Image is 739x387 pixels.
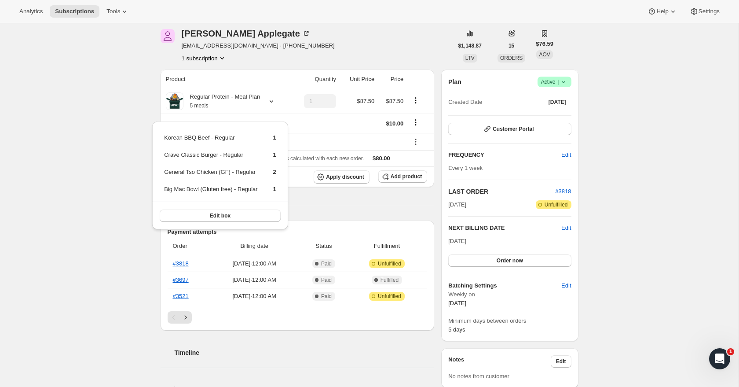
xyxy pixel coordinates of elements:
[182,41,335,50] span: [EMAIL_ADDRESS][DOMAIN_NAME] · [PHONE_NUMBER]
[448,373,509,380] span: No notes from customer
[543,96,571,108] button: [DATE]
[321,260,332,267] span: Paid
[210,212,230,219] span: Edit box
[448,317,571,325] span: Minimum days between orders
[448,224,561,232] h2: NEXT BILLING DATE
[409,118,423,127] button: Shipping actions
[551,355,571,368] button: Edit
[321,293,332,300] span: Paid
[448,165,483,171] span: Every 1 week
[273,134,276,141] span: 1
[380,276,399,284] span: Fulfilled
[213,276,296,284] span: [DATE] · 12:00 AM
[561,151,571,159] span: Edit
[373,155,390,162] span: $80.00
[175,348,435,357] h2: Timeline
[386,98,404,104] span: $87.50
[161,29,175,43] span: Amy Applegate
[378,260,401,267] span: Unfulfilled
[55,8,94,15] span: Subscriptions
[448,98,482,107] span: Created Date
[500,55,523,61] span: ORDERS
[213,259,296,268] span: [DATE] · 12:00 AM
[448,200,466,209] span: [DATE]
[709,348,730,369] iframe: Intercom live chat
[448,151,561,159] h2: FREQUENCY
[448,187,555,196] h2: LAST ORDER
[301,242,346,251] span: Status
[50,5,99,18] button: Subscriptions
[727,348,734,355] span: 1
[339,70,377,89] th: Unit Price
[453,40,487,52] button: $1,148.87
[179,311,192,324] button: Next
[555,188,571,195] a: #3818
[541,77,568,86] span: Active
[173,293,189,299] a: #3521
[545,201,568,208] span: Unfulfilled
[509,42,514,49] span: 15
[182,54,227,63] button: Product actions
[684,5,725,18] button: Settings
[183,92,260,110] div: Regular Protein - Meal Plan
[448,123,571,135] button: Customer Portal
[561,224,571,232] button: Edit
[106,8,120,15] span: Tools
[182,29,311,38] div: [PERSON_NAME] Applegate
[391,173,422,180] span: Add product
[273,186,276,192] span: 1
[213,242,296,251] span: Billing date
[549,99,566,106] span: [DATE]
[168,228,428,236] h2: Payment attempts
[164,150,258,166] td: Crave Classic Burger - Regular
[326,173,364,181] span: Apply discount
[173,276,189,283] a: #3697
[164,133,258,149] td: Korean BBQ Beef - Regular
[190,103,209,109] small: 5 meals
[656,8,668,15] span: Help
[273,169,276,175] span: 2
[160,210,281,222] button: Edit box
[409,96,423,105] button: Product actions
[503,40,519,52] button: 15
[166,92,183,110] img: product img
[555,187,571,196] button: #3818
[213,292,296,301] span: [DATE] · 12:00 AM
[465,55,475,61] span: LTV
[314,170,369,184] button: Apply discount
[161,70,291,89] th: Product
[378,293,401,300] span: Unfulfilled
[539,52,550,58] span: AOV
[642,5,682,18] button: Help
[173,260,189,267] a: #3818
[448,254,571,267] button: Order now
[19,8,43,15] span: Analytics
[168,236,210,256] th: Order
[699,8,720,15] span: Settings
[357,98,374,104] span: $87.50
[386,120,404,127] span: $10.00
[497,257,523,264] span: Order now
[168,311,428,324] nav: Pagination
[14,5,48,18] button: Analytics
[448,238,466,244] span: [DATE]
[493,125,534,133] span: Customer Portal
[536,40,553,48] span: $76.59
[273,151,276,158] span: 1
[291,70,339,89] th: Quantity
[164,184,258,201] td: Big Mac Bowl (Gluten free) - Regular
[161,114,291,133] th: Shipping
[556,148,576,162] button: Edit
[377,70,406,89] th: Price
[448,300,466,306] span: [DATE]
[556,358,566,365] span: Edit
[164,167,258,184] td: General Tso Chicken (GF) - Regular
[448,281,561,290] h6: Batching Settings
[448,290,571,299] span: Weekly on
[556,279,576,293] button: Edit
[448,326,465,333] span: 5 days
[561,281,571,290] span: Edit
[458,42,482,49] span: $1,148.87
[557,78,559,85] span: |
